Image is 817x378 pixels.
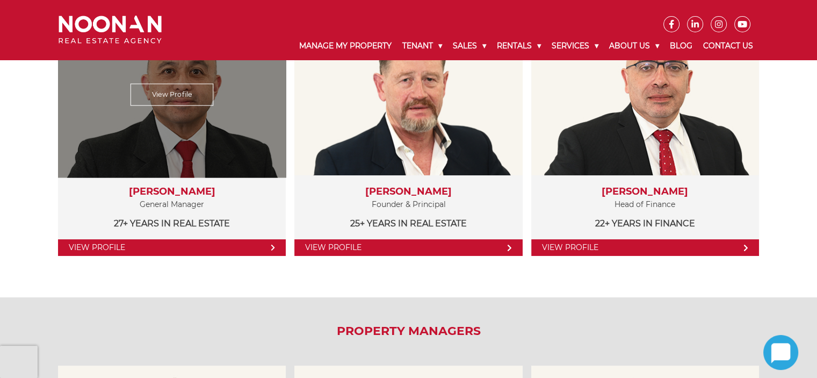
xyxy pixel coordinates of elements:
a: View Profile [58,239,286,256]
a: Tenant [397,32,447,60]
a: View Profile [294,239,522,256]
p: General Manager [69,198,275,211]
h3: [PERSON_NAME] [69,186,275,198]
h2: Property Managers [50,324,767,338]
p: Founder & Principal [305,198,511,211]
h3: [PERSON_NAME] [305,186,511,198]
a: Sales [447,32,491,60]
a: Rentals [491,32,546,60]
img: Noonan Real Estate Agency [59,16,162,44]
p: 22+ years in Finance [542,217,748,230]
a: Services [546,32,604,60]
p: 27+ years in Real Estate [69,217,275,230]
a: View Profile [131,84,213,106]
a: View Profile [531,239,759,256]
h3: [PERSON_NAME] [542,186,748,198]
a: Contact Us [698,32,758,60]
p: Head of Finance [542,198,748,211]
a: Manage My Property [294,32,397,60]
a: Blog [664,32,698,60]
p: 25+ years in Real Estate [305,217,511,230]
a: About Us [604,32,664,60]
